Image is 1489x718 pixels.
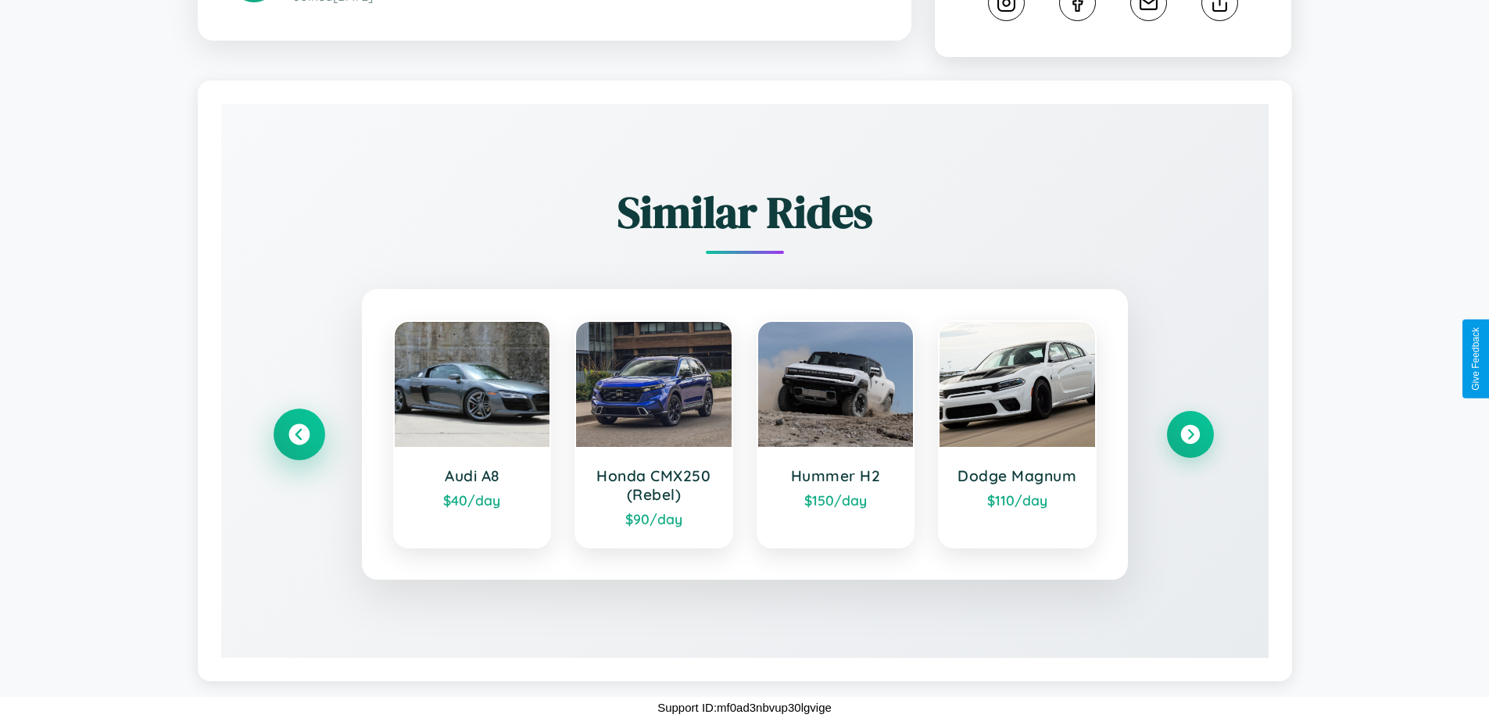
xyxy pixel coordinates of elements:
[757,320,915,548] a: Hummer H2$150/day
[574,320,733,548] a: Honda CMX250 (Rebel)$90/day
[774,491,898,509] div: $ 150 /day
[592,466,716,504] h3: Honda CMX250 (Rebel)
[592,510,716,527] div: $ 90 /day
[955,466,1079,485] h3: Dodge Magnum
[774,466,898,485] h3: Hummer H2
[393,320,552,548] a: Audi A8$40/day
[657,697,832,718] p: Support ID: mf0ad3nbvup30lgvige
[938,320,1097,548] a: Dodge Magnum$110/day
[955,491,1079,509] div: $ 110 /day
[276,182,1214,242] h2: Similar Rides
[410,491,535,509] div: $ 40 /day
[1470,327,1481,391] div: Give Feedback
[410,466,535,485] h3: Audi A8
